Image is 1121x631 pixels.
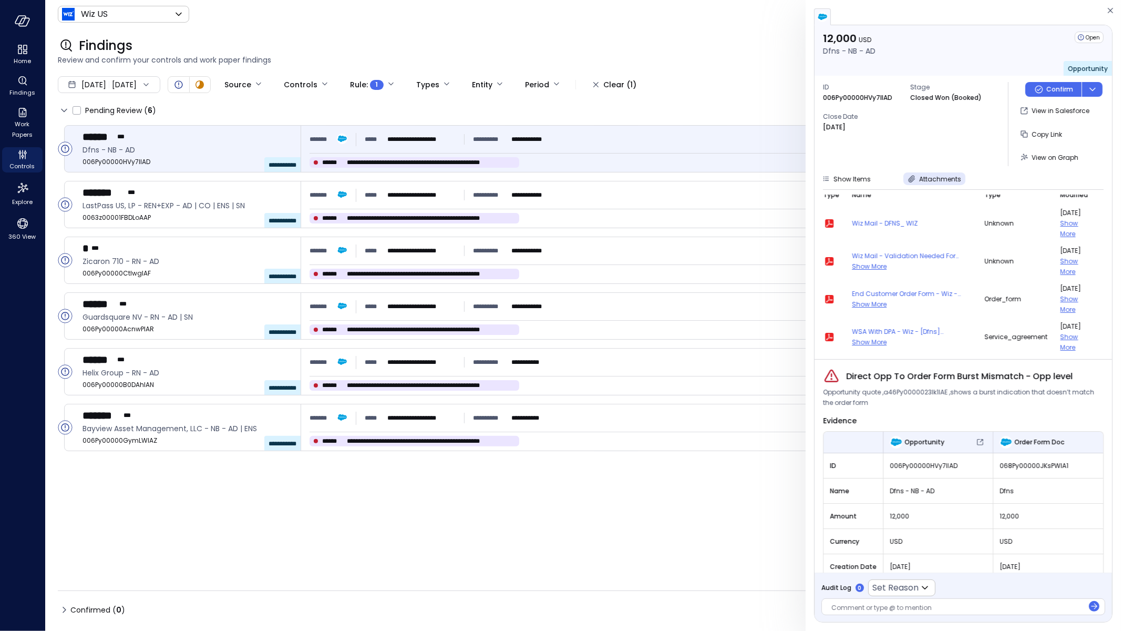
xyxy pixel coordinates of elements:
span: 0 [116,605,121,615]
div: Open [58,364,73,379]
span: [DATE] [1000,562,1097,572]
div: Open [58,309,73,323]
p: Confirm [1046,84,1073,95]
div: Source [224,76,251,94]
a: View on Graph [1017,148,1083,166]
div: Types [416,76,439,94]
span: Show Items [834,175,871,184]
p: 12,000 [823,32,876,45]
img: Opportunity [890,436,902,449]
div: Home [2,42,43,67]
span: Opportunity [904,437,944,447]
span: Copy Link [1032,130,1062,139]
span: Opportunity [1068,64,1108,73]
button: dropdown-icon-button [1082,82,1103,97]
span: Confirmed [70,602,125,618]
button: Clear (1) [584,76,645,94]
span: unknown [984,256,1047,267]
p: Dfns - NB - AD [823,45,876,57]
span: 006Py00000HVy7lIAD [890,461,986,471]
p: [DATE] [823,122,846,133]
span: Guardsquare NV - RN - AD | SN [83,311,292,323]
span: Zicaron 710 - RN - AD [83,256,292,267]
span: 006Py00000CtIwgIAF [83,268,292,279]
div: Open [58,420,73,435]
span: service_agreement [984,332,1047,342]
p: Set Reason [872,582,919,594]
span: Dfns - NB - AD [890,486,986,496]
div: Findings [2,74,43,99]
img: Icon [62,8,75,21]
span: View on Graph [1032,153,1078,162]
div: Open [58,253,73,268]
div: Button group with a nested menu [1025,82,1103,97]
div: 360 View [2,215,43,243]
span: order_form [984,294,1047,304]
button: Copy Link [1017,125,1066,143]
div: Open [172,78,185,91]
span: Pending Review [85,102,156,119]
div: Open [1075,32,1104,43]
span: Stage [910,82,989,93]
span: Explore [12,197,33,207]
span: [DATE] [890,562,986,572]
p: 0 [858,584,862,592]
span: 006Py00000AcnwPIAR [83,324,292,334]
button: Attachments [903,172,965,185]
span: LastPass US, LP - REN+EXP - AD | CO | ENS | SN [83,200,292,211]
button: Confirm [1025,82,1082,97]
span: Amount [830,511,877,522]
p: Wiz US [81,8,108,21]
span: Name [830,486,877,496]
span: Review and confirm your controls and work paper findings [58,54,1108,66]
span: Close Date [823,111,902,122]
span: ID [830,461,877,471]
span: Dfns - NB - AD [83,144,292,156]
a: Wiz Mail - Validation Needed for Direct Transaction for DFNS [852,251,972,261]
span: 12,000 [890,511,986,522]
img: salesforce [817,12,828,22]
span: Dfns [1000,486,1097,496]
span: [DATE] [1060,246,1091,256]
span: 068Py00000JKsPWIA1 [1000,461,1097,471]
a: Wiz Mail - DFNS_ WIZ [852,218,972,229]
span: USD [859,35,871,44]
div: Open [58,141,73,156]
span: 6 [148,105,152,116]
span: 360 View [9,231,36,242]
div: ( ) [112,604,125,616]
span: [DATE] [1060,283,1091,294]
img: Order Form Doc [1000,436,1012,449]
span: Type [823,190,839,200]
div: Clear (1) [603,78,636,91]
span: Modified [1060,190,1088,200]
div: Controls [2,147,43,172]
span: Findings [9,87,35,98]
span: [DATE] [1060,321,1091,332]
span: Name [852,190,871,200]
p: 006Py00000HVy7lIAD [823,93,892,103]
span: Show More [1060,294,1078,314]
div: Explore [2,179,43,208]
div: Controls [284,76,317,94]
span: Home [14,56,31,66]
span: [DATE] [81,79,106,90]
a: End Customer Order Form - Wiz - [Dfns] (68a37e6078) (1) (version 1) [852,289,972,299]
span: Bayview Asset Management, LLC - NB - AD | ENS [83,423,292,434]
span: 006Py00000HVy7lIAD [83,157,292,167]
div: In Progress [193,78,206,91]
span: Direct Opp To Order Form Burst Mismatch - Opp level [846,370,1073,383]
span: Attachments [919,175,961,184]
span: Show More [1060,257,1078,276]
a: WSA with DPA - Wiz - [Dfns] (68a3298d29) (1) (version 1) [852,327,972,337]
span: Work Papers [6,119,38,140]
button: Show Items [818,172,875,185]
p: Closed Won (Booked) [910,93,982,103]
button: View in Salesforce [1017,102,1094,120]
span: Show More [1060,332,1078,352]
div: Open [58,197,73,212]
span: Opportunity quote ,a46Py0000023Ik1IAE ,shows a burst indication that doesn’t match the order form [823,387,1104,408]
span: Controls [10,161,35,171]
